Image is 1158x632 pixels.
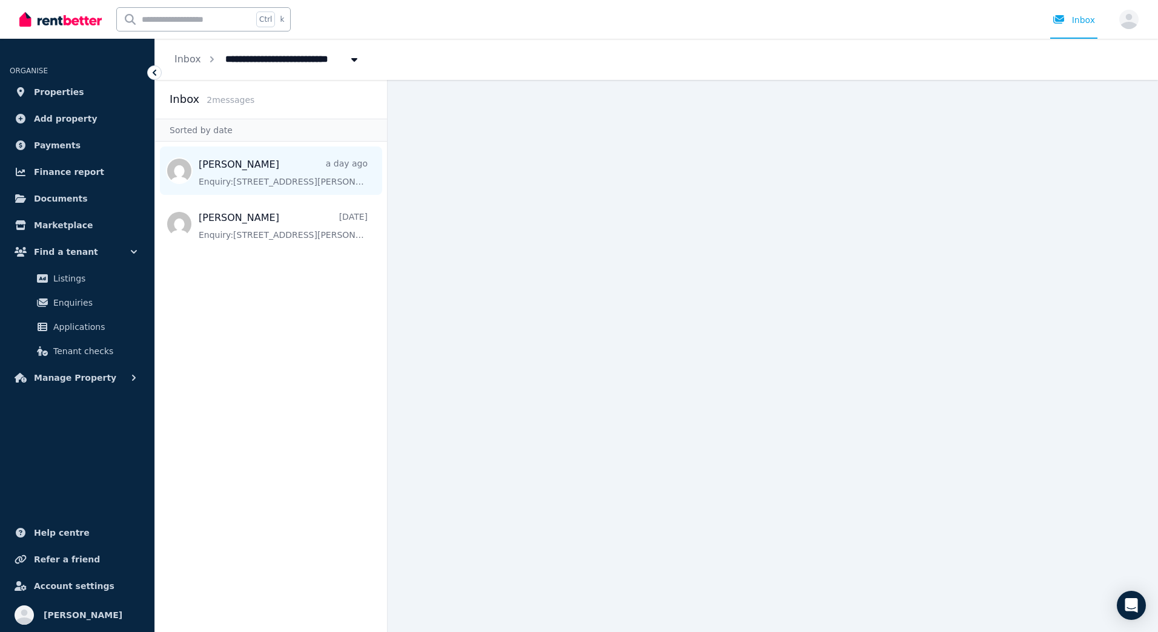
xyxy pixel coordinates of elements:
[15,339,140,363] a: Tenant checks
[15,315,140,339] a: Applications
[10,213,145,237] a: Marketplace
[15,291,140,315] a: Enquiries
[34,525,90,540] span: Help centre
[155,119,387,142] div: Sorted by date
[10,186,145,211] a: Documents
[10,547,145,571] a: Refer a friend
[10,67,48,75] span: ORGANISE
[199,157,368,188] a: [PERSON_NAME]a day agoEnquiry:[STREET_ADDRESS][PERSON_NAME].
[155,39,380,80] nav: Breadcrumb
[10,574,145,598] a: Account settings
[34,191,88,206] span: Documents
[34,245,98,259] span: Find a tenant
[174,53,201,65] a: Inbox
[34,218,93,232] span: Marketplace
[34,370,116,385] span: Manage Property
[10,107,145,131] a: Add property
[170,91,199,108] h2: Inbox
[10,133,145,157] a: Payments
[155,142,387,632] nav: Message list
[1053,14,1095,26] div: Inbox
[53,271,135,286] span: Listings
[280,15,284,24] span: k
[34,111,98,126] span: Add property
[15,266,140,291] a: Listings
[34,138,81,153] span: Payments
[10,80,145,104] a: Properties
[10,160,145,184] a: Finance report
[10,240,145,264] button: Find a tenant
[256,12,275,27] span: Ctrl
[53,344,135,358] span: Tenant checks
[199,211,368,241] a: [PERSON_NAME][DATE]Enquiry:[STREET_ADDRESS][PERSON_NAME].
[53,320,135,334] span: Applications
[10,521,145,545] a: Help centre
[34,85,84,99] span: Properties
[1117,591,1146,620] div: Open Intercom Messenger
[53,295,135,310] span: Enquiries
[10,366,145,390] button: Manage Property
[19,10,102,28] img: RentBetter
[207,95,254,105] span: 2 message s
[34,165,104,179] span: Finance report
[34,579,114,593] span: Account settings
[34,552,100,567] span: Refer a friend
[44,608,122,622] span: [PERSON_NAME]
